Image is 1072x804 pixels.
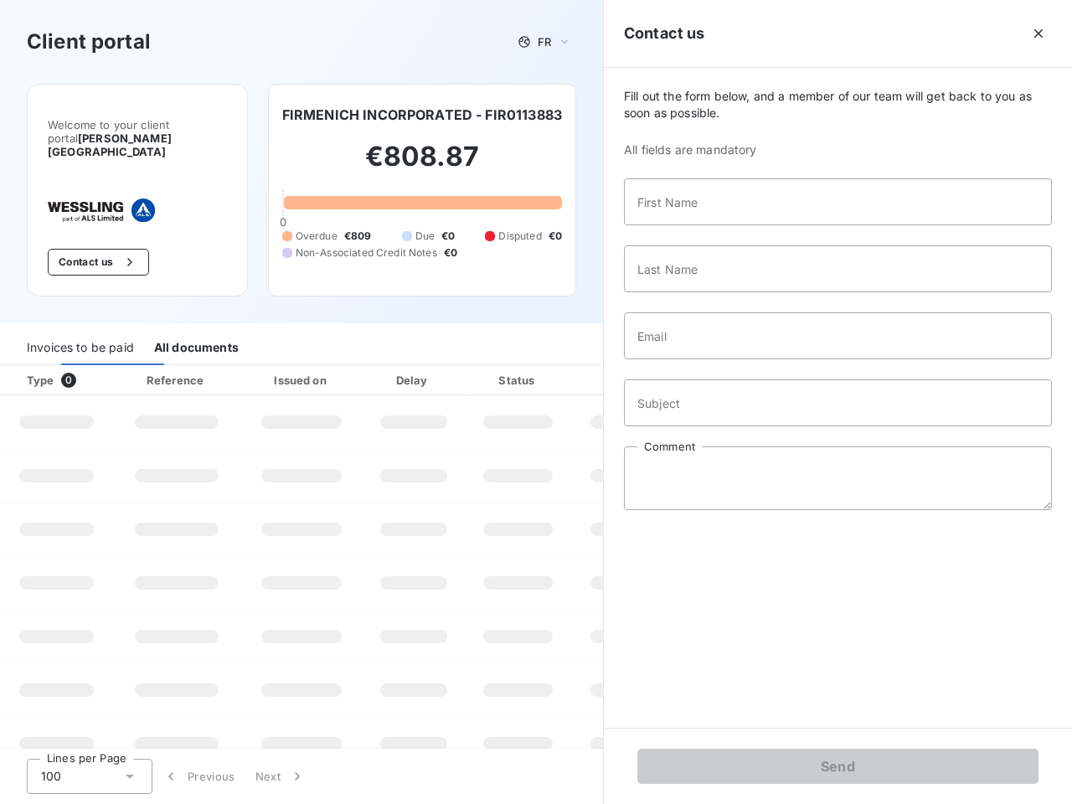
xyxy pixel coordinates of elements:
span: Fill out the form below, and a member of our team will get back to you as soon as possible. [624,88,1052,121]
div: Reference [147,374,204,387]
div: Status [468,372,568,389]
h3: Client portal [27,27,151,57]
span: Non-Associated Credit Notes [296,245,437,260]
span: Overdue [296,229,338,244]
img: Company logo [48,198,155,222]
div: Type [17,372,110,389]
span: All fields are mandatory [624,142,1052,158]
span: 0 [280,215,286,229]
button: Send [637,749,1038,784]
div: All documents [154,330,239,365]
div: Delay [366,372,461,389]
span: Welcome to your client portal [48,118,227,158]
span: Due [415,229,435,244]
span: €0 [444,245,457,260]
span: €0 [549,229,562,244]
span: [PERSON_NAME] [GEOGRAPHIC_DATA] [48,131,172,158]
button: Next [245,759,316,794]
button: Previous [152,759,245,794]
span: 0 [61,373,76,388]
div: Amount [575,372,682,389]
h2: €808.87 [282,140,562,190]
div: Invoices to be paid [27,330,134,365]
h6: FIRMENICH INCORPORATED - FIR0113883 [282,105,562,125]
span: €0 [441,229,455,244]
span: Disputed [498,229,541,244]
button: Contact us [48,249,149,276]
input: placeholder [624,245,1052,292]
div: Issued on [244,372,359,389]
span: €809 [344,229,372,244]
input: placeholder [624,379,1052,426]
h5: Contact us [624,22,705,45]
span: 100 [41,768,61,785]
input: placeholder [624,312,1052,359]
span: FR [538,35,551,49]
input: placeholder [624,178,1052,225]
